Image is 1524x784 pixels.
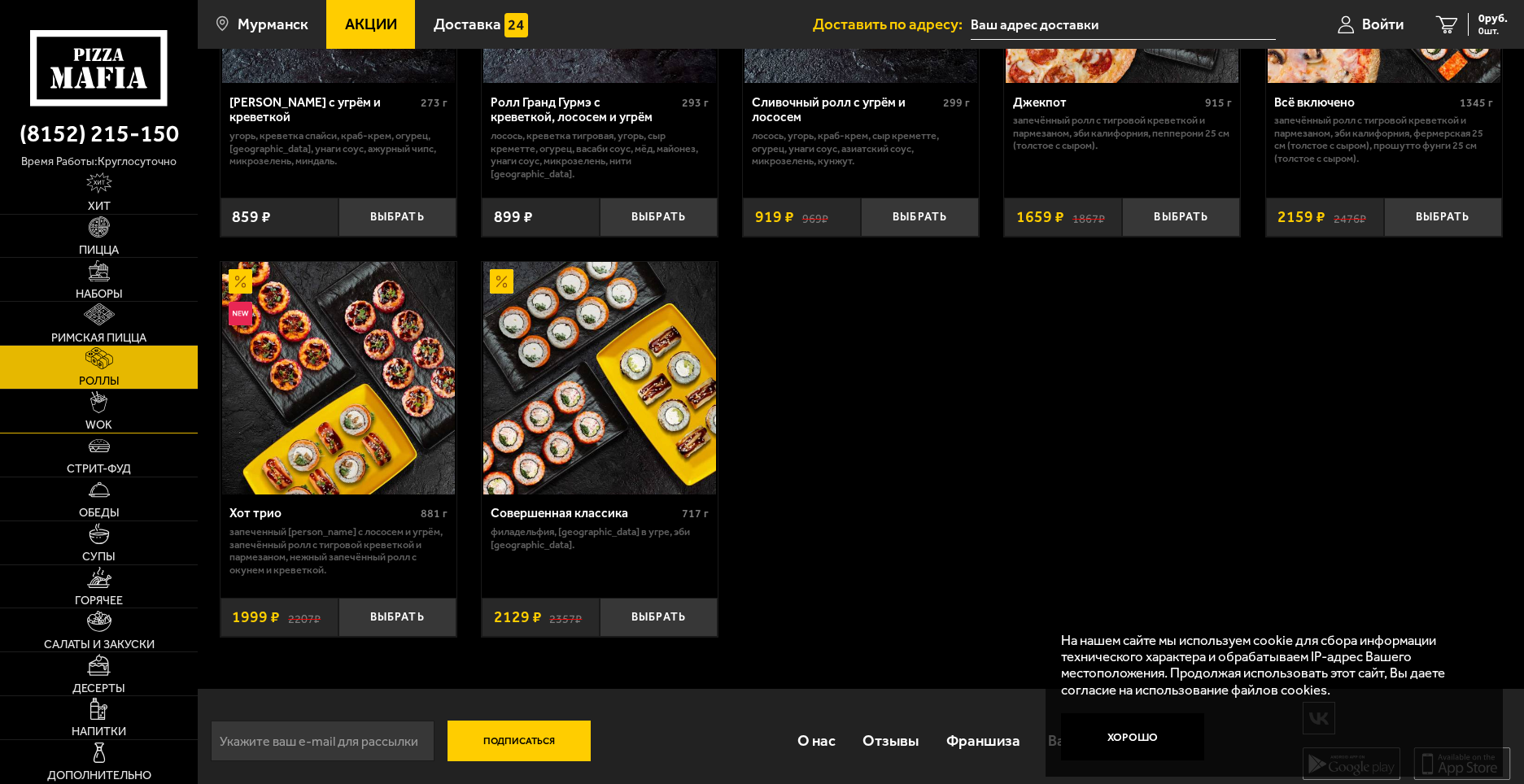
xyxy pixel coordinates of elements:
[229,95,417,125] div: [PERSON_NAME] с угрём и креветкой
[1061,713,1204,761] button: Хорошо
[288,609,321,625] s: 2207 ₽
[229,302,252,325] img: Новинка
[448,721,591,761] button: Подписаться
[229,525,448,576] p: Запеченный [PERSON_NAME] с лососем и угрём, Запечённый ролл с тигровой креветкой и пармезаном, Не...
[1334,209,1366,225] s: 2476 ₽
[752,129,971,168] p: лосось, угорь, краб-крем, Сыр креметте, огурец, унаги соус, азиатский соус, микрозелень, кунжут.
[421,96,448,110] span: 273 г
[943,96,970,110] span: 299 г
[421,507,448,520] span: 881 г
[67,463,131,474] span: Стрит-фуд
[1013,95,1201,111] div: Джекпот
[345,17,397,33] span: Акции
[813,17,971,33] span: Доставить по адресу:
[491,506,679,521] div: Совершенная классика
[85,419,112,430] span: WOK
[1205,96,1232,110] span: 915 г
[47,769,151,781] span: Дополнительно
[504,13,528,37] img: 15daf4d41897b9f0e9f617042186c801.svg
[482,262,718,494] a: АкционныйСовершенная классика
[79,375,120,386] span: Роллы
[1362,17,1404,33] span: Войти
[82,551,116,562] span: Супы
[1277,209,1325,225] span: 2159 ₽
[682,96,709,110] span: 293 г
[494,209,533,225] span: 899 ₽
[211,721,434,761] input: Укажите ваш e-mail для рассылки
[1016,209,1064,225] span: 1659 ₽
[490,269,513,293] img: Акционный
[752,95,940,125] div: Сливочный ролл с угрём и лососем
[932,715,1034,767] a: Франшиза
[491,525,710,551] p: Филадельфия, [GEOGRAPHIC_DATA] в угре, Эби [GEOGRAPHIC_DATA].
[79,244,119,255] span: Пицца
[784,715,849,767] a: О нас
[1034,715,1127,767] a: Вакансии
[1061,632,1477,698] p: На нашем сайте мы используем cookie для сбора информации технического характера и обрабатываем IP...
[861,198,979,237] button: Выбрать
[221,262,456,494] a: АкционныйНовинкаХот трио
[494,609,542,625] span: 2129 ₽
[600,198,718,237] button: Выбрать
[338,198,456,237] button: Выбрать
[76,288,123,299] span: Наборы
[1013,114,1232,152] p: Запечённый ролл с тигровой креветкой и пармезаном, Эби Калифорния, Пепперони 25 см (толстое с сыр...
[72,682,125,694] span: Десерты
[72,725,126,737] span: Напитки
[238,17,308,33] span: Мурманск
[1274,114,1493,164] p: Запечённый ролл с тигровой креветкой и пармезаном, Эби Калифорния, Фермерская 25 см (толстое с сы...
[849,715,932,767] a: Отзывы
[491,95,679,125] div: Ролл Гранд Гурмэ с креветкой, лососем и угрём
[79,507,120,518] span: Обеды
[682,507,709,520] span: 717 г
[232,209,271,225] span: 859 ₽
[75,595,123,606] span: Горячее
[483,262,716,494] img: Совершенная классика
[232,609,280,625] span: 1999 ₽
[229,269,252,293] img: Акционный
[1274,95,1456,111] div: Всё включено
[229,506,417,521] div: Хот трио
[222,262,455,494] img: Хот трио
[88,200,111,211] span: Хит
[51,332,146,343] span: Римская пицца
[600,598,718,637] button: Выбрать
[1460,96,1493,110] span: 1345 г
[1122,198,1240,237] button: Выбрать
[549,609,582,625] s: 2357 ₽
[755,209,794,225] span: 919 ₽
[44,638,155,650] span: Салаты и закуски
[338,598,456,637] button: Выбрать
[434,17,501,33] span: Доставка
[971,10,1276,40] input: Ваш адрес доставки
[1072,209,1105,225] s: 1867 ₽
[802,209,828,225] s: 969 ₽
[229,129,448,168] p: угорь, креветка спайси, краб-крем, огурец, [GEOGRAPHIC_DATA], унаги соус, ажурный чипс, микрозеле...
[491,129,710,180] p: лосось, креветка тигровая, угорь, Сыр креметте, огурец, васаби соус, мёд, майонез, унаги соус, ми...
[1478,13,1508,24] span: 0 руб.
[1384,198,1502,237] button: Выбрать
[1478,26,1508,36] span: 0 шт.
